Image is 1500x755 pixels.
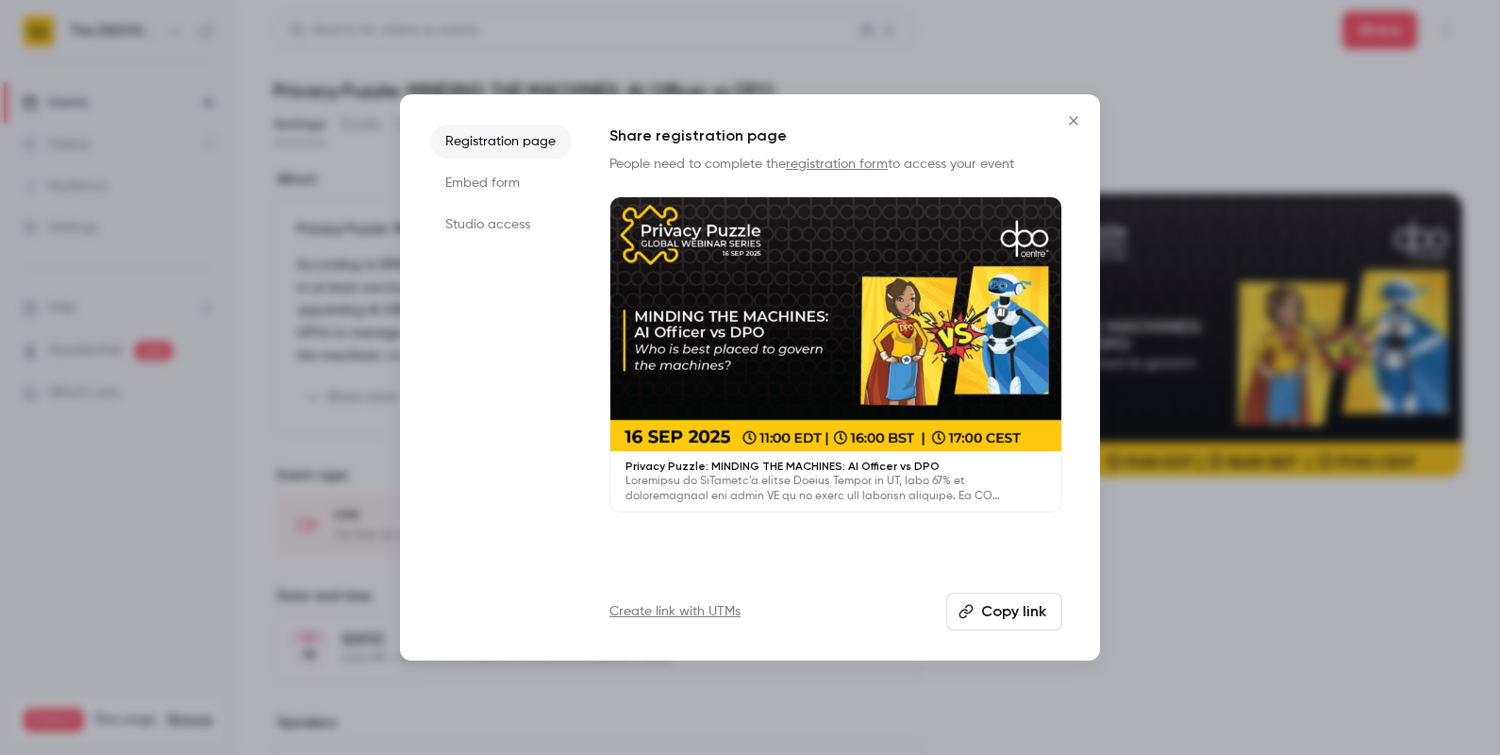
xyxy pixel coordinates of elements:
a: Create link with UTMs [609,602,741,621]
a: Privacy Puzzle: MINDING THE MACHINES: AI Officer vs DPOLoremipsu do SiTametc’a elitse Doeius Temp... [609,196,1062,512]
p: Privacy Puzzle: MINDING THE MACHINES: AI Officer vs DPO [625,459,1046,474]
p: Loremipsu do SiTametc’a elitse Doeius Tempor in UT, labo 67% et doloremagnaal eni admin VE qu no ... [625,474,1046,504]
button: Copy link [946,593,1062,630]
p: People need to complete the to access your event [609,155,1062,174]
h1: Share registration page [609,125,1062,147]
li: Registration page [430,125,572,159]
li: Embed form [430,166,572,200]
button: Close [1055,102,1092,140]
li: Studio access [430,208,572,242]
a: registration form [786,158,888,171]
